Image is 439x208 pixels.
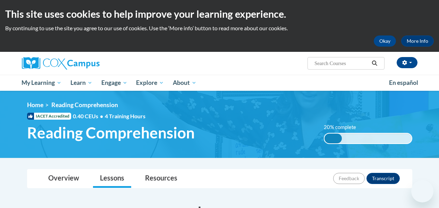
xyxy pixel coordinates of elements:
a: Home [27,101,43,109]
span: Engage [101,79,127,87]
span: En español [389,79,418,86]
button: Transcript [366,173,400,184]
button: Search [369,59,380,67]
button: Okay [374,35,396,47]
div: Main menu [17,75,423,91]
a: Resources [138,169,184,188]
span: • [100,113,103,119]
h2: This site uses cookies to help improve your learning experience. [5,7,434,21]
span: 0.40 CEUs [73,112,105,120]
span: My Learning [22,79,61,87]
div: 20% complete [324,134,342,143]
span: Explore [136,79,164,87]
p: By continuing to use the site you agree to our use of cookies. Use the ‘More info’ button to read... [5,24,434,32]
a: Learn [66,75,97,91]
a: About [168,75,201,91]
a: En español [385,75,423,90]
img: Cox Campus [22,57,100,70]
label: 20% complete [324,123,364,131]
a: Overview [41,169,86,188]
input: Search Courses [314,59,369,67]
span: Reading Comprehension [51,101,118,109]
span: About [173,79,196,87]
span: 4 Training Hours [105,113,145,119]
a: Cox Campus [22,57,147,70]
span: Learn [70,79,92,87]
span: Reading Comprehension [27,123,195,142]
a: Explore [132,75,168,91]
a: Engage [97,75,132,91]
button: Feedback [333,173,365,184]
button: Account Settings [397,57,417,68]
a: My Learning [17,75,66,91]
span: IACET Accredited [27,113,71,120]
iframe: Button to launch messaging window [411,180,433,202]
a: Lessons [93,169,131,188]
a: More Info [401,35,434,47]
